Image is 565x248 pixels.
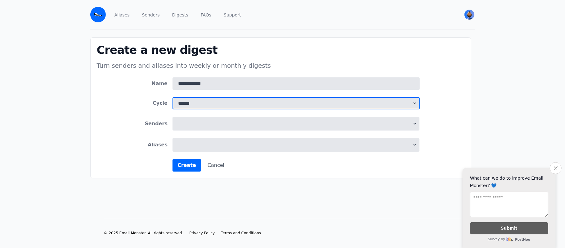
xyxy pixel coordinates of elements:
a: Terms and Conditions [221,231,261,236]
button: Create [173,159,201,172]
h1: Create a new digest [97,44,465,56]
a: Cancel [203,160,229,171]
p: Turn senders and aliases into weekly or monthly digests [97,61,465,70]
label: Cycle [142,99,173,107]
img: Email Monster [90,7,106,22]
textarea: Search [180,122,183,127]
img: adads's Avatar [464,10,474,20]
a: Privacy Policy [189,231,215,236]
label: Aliases [142,141,173,149]
li: © 2025 Email Monster. All rights reserved. [104,231,183,236]
label: Name [142,80,173,87]
textarea: Search [180,143,183,149]
label: Senders [142,120,173,127]
button: User menu [464,9,475,20]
